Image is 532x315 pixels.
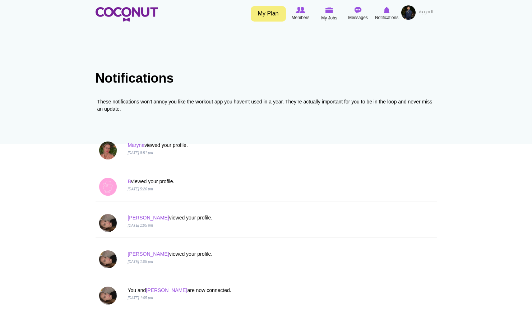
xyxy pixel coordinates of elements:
[348,14,368,21] span: Messages
[128,142,347,149] p: viewed your profile.
[128,251,169,257] a: [PERSON_NAME]
[96,7,158,22] img: Home
[128,179,131,184] a: B
[315,5,344,22] a: My Jobs My Jobs
[344,5,373,22] a: Messages Messages
[128,214,347,221] p: viewed your profile.
[128,215,169,221] a: [PERSON_NAME]
[375,14,398,21] span: Notifications
[128,260,153,264] i: [DATE] 1:05 pm
[291,14,309,21] span: Members
[128,178,347,185] p: viewed your profile.
[128,187,153,191] i: [DATE] 5:26 pm
[128,296,153,300] i: [DATE] 1:05 pm
[416,5,437,20] a: العربية
[128,223,153,227] i: [DATE] 1:05 pm
[146,287,187,293] a: [PERSON_NAME]
[373,5,401,22] a: Notifications Notifications
[355,7,362,13] img: Messages
[96,71,437,85] h1: Notifications
[296,7,305,13] img: Browse Members
[325,7,333,13] img: My Jobs
[321,14,337,22] span: My Jobs
[128,142,144,148] a: Maryna
[128,287,347,294] p: You and are now connected.
[128,151,153,155] i: [DATE] 8:51 pm
[384,7,390,13] img: Notifications
[286,5,315,22] a: Browse Members Members
[97,98,435,112] div: These notifications won't annoy you like the workout app you haven't used in a year. They’re actu...
[251,6,286,22] a: My Plan
[128,250,347,258] p: viewed your profile.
